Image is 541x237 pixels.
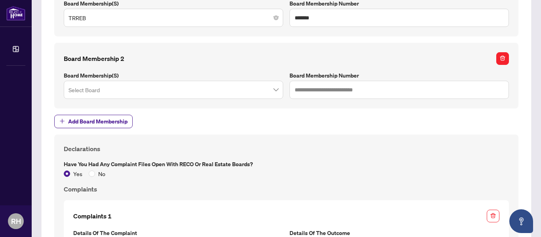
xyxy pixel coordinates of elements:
img: logo [6,6,25,21]
button: Add Board Membership [54,115,133,128]
button: Open asap [509,209,533,233]
span: close-circle [274,15,278,20]
label: Board Membership(s) [64,71,283,80]
label: Board Membership Number [290,71,509,80]
span: Yes [70,169,86,178]
h4: Declarations [64,144,509,154]
h4: Complaints 1 [73,211,112,221]
span: TRREB [69,10,278,25]
span: Add Board Membership [68,115,128,128]
h4: Complaints [64,184,509,194]
label: Have you had any complaint files open with RECO or Real Estate Boards? [64,160,509,169]
h4: Board Membership 2 [64,54,124,63]
span: No [95,169,109,178]
span: plus [59,118,65,124]
span: RH [11,216,21,227]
